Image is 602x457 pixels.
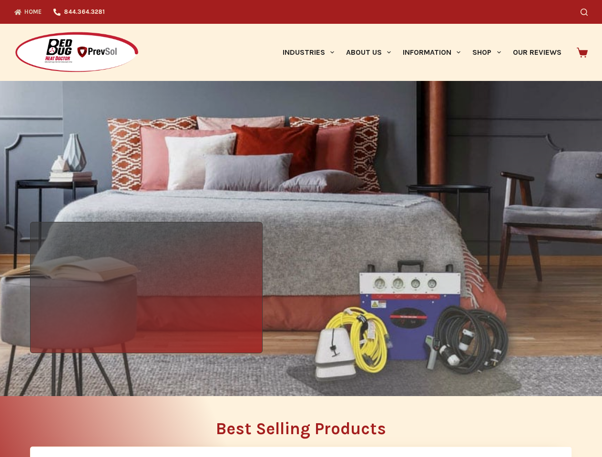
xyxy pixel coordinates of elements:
[14,31,139,74] img: Prevsol/Bed Bug Heat Doctor
[467,24,507,81] a: Shop
[397,24,467,81] a: Information
[276,24,567,81] nav: Primary
[507,24,567,81] a: Our Reviews
[340,24,397,81] a: About Us
[276,24,340,81] a: Industries
[30,420,572,437] h2: Best Selling Products
[581,9,588,16] button: Search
